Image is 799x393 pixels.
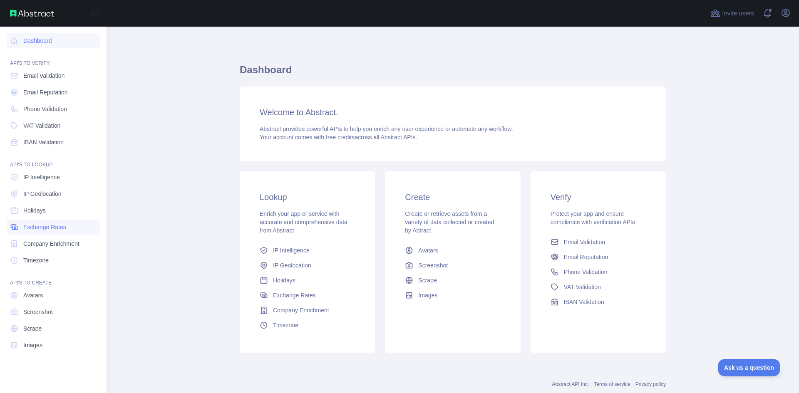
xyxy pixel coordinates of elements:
span: Scrape [418,276,437,284]
span: Email Reputation [564,253,608,261]
a: Images [402,288,504,303]
span: IP Intelligence [23,173,60,181]
a: IP Geolocation [7,186,100,201]
span: Images [418,291,437,299]
span: IBAN Validation [564,298,604,306]
a: IP Intelligence [7,170,100,185]
a: IP Intelligence [256,243,358,258]
a: Phone Validation [547,264,649,279]
a: IBAN Validation [547,294,649,309]
span: Protect your app and ensure compliance with verification APIs [551,210,635,225]
a: Privacy policy [635,381,666,387]
span: Email Validation [23,72,65,80]
span: Create or retrieve assets from a variety of data collected or created by Abtract [405,210,494,234]
a: Email Validation [7,68,100,83]
span: Enrich your app or service with accurate and comprehensive data from Abstract [260,210,347,234]
a: Email Reputation [7,85,100,100]
iframe: Toggle Customer Support [718,359,782,376]
span: IP Geolocation [23,190,62,198]
a: Abstract API Inc. [552,381,589,387]
a: Timezone [256,318,358,333]
span: Abstract provides powerful APIs to help you enrich any user experience or automate any workflow. [260,126,513,132]
a: Avatars [7,288,100,303]
a: Timezone [7,253,100,268]
a: VAT Validation [7,118,100,133]
span: Avatars [418,246,438,255]
span: IP Geolocation [273,261,311,269]
span: Company Enrichment [23,240,79,248]
img: Abstract API [10,10,54,17]
h3: Verify [551,191,646,203]
span: Holidays [23,206,46,215]
a: Company Enrichment [7,236,100,251]
span: Phone Validation [564,268,608,276]
span: IBAN Validation [23,138,64,146]
span: Email Reputation [23,88,68,96]
span: Exchange Rates [23,223,66,231]
span: Company Enrichment [273,306,329,314]
a: Images [7,338,100,353]
span: Timezone [273,321,298,329]
h3: Welcome to Abstract. [260,106,646,118]
a: Email Validation [547,235,649,250]
a: VAT Validation [547,279,649,294]
button: Invite users [709,7,756,20]
span: free credits [326,134,355,141]
span: Scrape [23,324,42,333]
span: Exchange Rates [273,291,316,299]
span: Your account comes with across all Abstract APIs. [260,134,417,141]
div: API'S TO CREATE [7,269,100,286]
a: Screenshot [7,304,100,319]
a: Screenshot [402,258,504,273]
span: Holidays [273,276,295,284]
span: Invite users [722,9,754,18]
span: VAT Validation [564,283,601,291]
span: IP Intelligence [273,246,310,255]
a: Avatars [402,243,504,258]
span: Phone Validation [23,105,67,113]
a: Terms of service [594,381,630,387]
div: API'S TO LOOKUP [7,151,100,168]
a: Phone Validation [7,101,100,116]
a: Company Enrichment [256,303,358,318]
h1: Dashboard [240,63,666,83]
h3: Create [405,191,500,203]
a: Email Reputation [547,250,649,264]
span: Screenshot [23,308,53,316]
div: API'S TO VERIFY [7,50,100,67]
a: Exchange Rates [7,220,100,235]
a: Scrape [7,321,100,336]
a: Holidays [7,203,100,218]
a: IP Geolocation [256,258,358,273]
span: Screenshot [418,261,448,269]
a: Dashboard [7,33,100,48]
a: Holidays [256,273,358,288]
span: Avatars [23,291,43,299]
span: Email Validation [564,238,605,246]
h3: Lookup [260,191,355,203]
span: Images [23,341,42,349]
span: VAT Validation [23,121,60,130]
a: IBAN Validation [7,135,100,150]
span: Timezone [23,256,49,264]
a: Scrape [402,273,504,288]
a: Exchange Rates [256,288,358,303]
